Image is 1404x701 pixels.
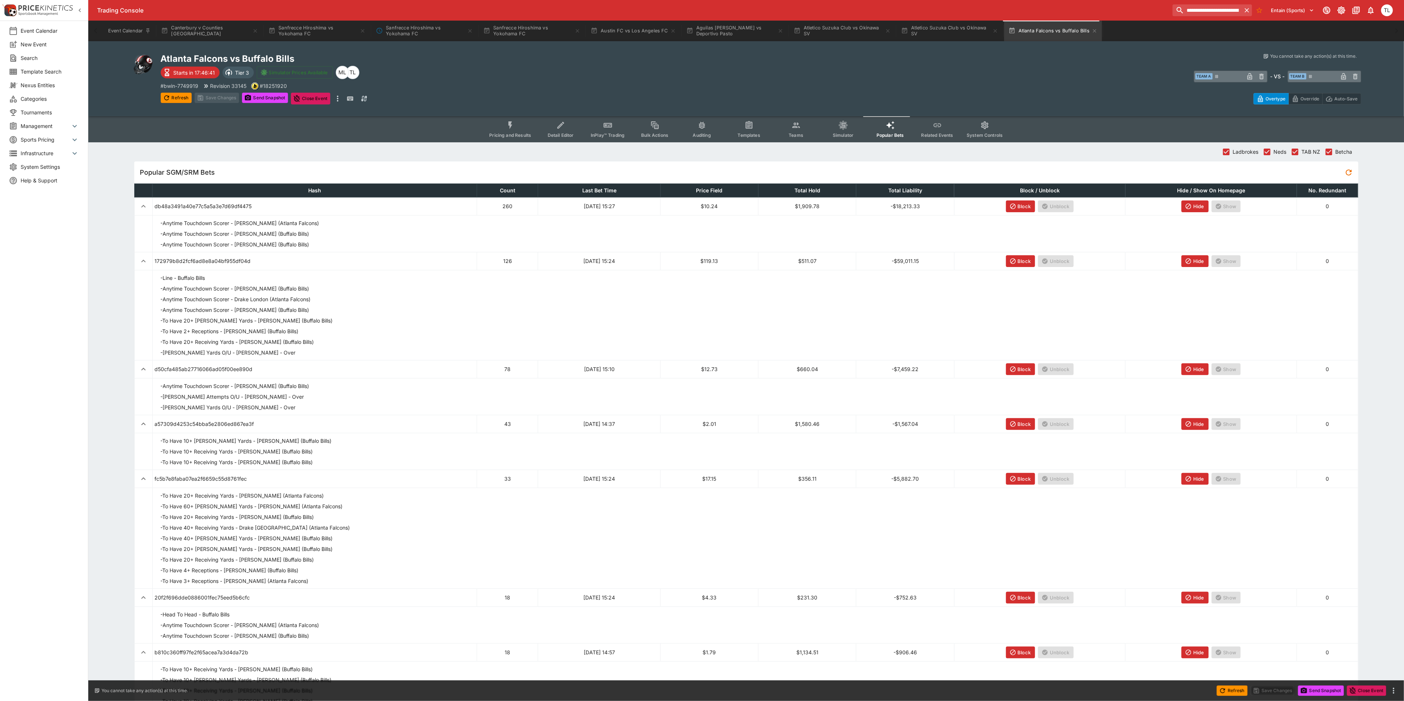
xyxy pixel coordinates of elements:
[661,588,758,606] td: $4.33
[477,470,538,488] td: 33
[161,632,309,640] p: - Anytime Touchdown Scorer - [PERSON_NAME] (Buffalo Bills)
[856,643,954,661] td: -$906.46
[1364,4,1378,17] button: Notifications
[489,132,531,138] span: Pricing and Results
[152,643,477,661] td: b810c360ff97fe2f65acea7a3d4da72b
[157,21,263,41] button: Canterbury v Counties [GEOGRAPHIC_DATA]
[1334,95,1358,103] p: Auto-Save
[1299,594,1355,601] p: 0
[477,415,538,433] td: 43
[1233,148,1259,156] span: Ladbrokes
[161,524,350,531] p: - To Have 40+ Receiving Yards - Drake [GEOGRAPHIC_DATA] (Atlanta Falcons)
[137,200,150,213] button: expand row
[1379,2,1395,18] button: Trent Lewis
[1301,95,1319,103] p: Override
[856,470,954,488] td: -$5,882.70
[161,403,296,411] p: - [PERSON_NAME] Yards O/U - [PERSON_NAME] - Over
[161,437,332,445] p: - To Have 10+ [PERSON_NAME] Yards - [PERSON_NAME] (Buffalo Bills)
[161,621,319,629] p: - Anytime Touchdown Scorer - [PERSON_NAME] (Atlanta Falcons)
[161,577,309,585] p: - To Have 3+ Receptions - [PERSON_NAME] (Atlanta Falcons)
[161,545,333,553] p: - To Have 20+ [PERSON_NAME] Yards - [PERSON_NAME] (Buffalo Bills)
[161,349,296,356] p: - [PERSON_NAME] Yards O/U - [PERSON_NAME] - Over
[346,66,359,79] div: Trent Lewis
[161,448,313,455] p: - To Have 10+ Receiving Yards - [PERSON_NAME] (Buffalo Bills)
[333,93,342,104] button: more
[661,470,758,488] td: $17.15
[21,40,79,48] span: New Event
[137,363,150,376] button: expand row
[1004,21,1102,41] button: Atlanta Falcons vs Buffalo Bills
[2,3,17,18] img: PriceKinetics Logo
[137,472,150,485] button: expand row
[161,230,309,238] p: - Anytime Touchdown Scorer - [PERSON_NAME] (Buffalo Bills)
[1006,418,1035,430] button: Block
[1181,592,1209,604] button: Hide
[161,93,192,103] button: Refresh
[833,132,853,138] span: Simulator
[479,21,585,41] button: Sanfrecce Hiroshima vs Yokohama FC
[856,197,954,215] td: -$18,213.33
[140,168,1342,177] span: Popular SGM/SRM Bets
[1289,93,1323,104] button: Override
[152,184,477,197] th: Hash
[161,338,314,346] p: - To Have 20+ Receiving Yards - [PERSON_NAME] (Buffalo Bills)
[235,69,249,76] p: Tier 3
[18,12,58,15] img: Sportsbook Management
[21,122,70,130] span: Management
[264,21,370,41] button: Sanfrecce Hiroshima vs Yokohama FC
[758,252,856,270] td: $511.07
[161,327,299,335] p: - To Have 2+ Receptions - [PERSON_NAME] (Buffalo Bills)
[1254,93,1361,104] div: Start From
[1299,365,1355,373] p: 0
[1181,418,1209,430] button: Hide
[477,184,538,197] th: Count
[1298,686,1344,696] button: Send Snapshot
[856,184,954,197] th: Total Liability
[161,241,309,248] p: - Anytime Touchdown Scorer - [PERSON_NAME] (Buffalo Bills)
[161,274,205,282] p: - Line - Buffalo Bills
[1006,255,1035,267] button: Block
[477,252,538,270] td: 126
[1270,72,1285,80] h6: - VS -
[102,687,188,694] p: You cannot take any action(s) at this time.
[336,66,349,79] div: Micheal Lee
[1299,202,1355,210] p: 0
[21,81,79,89] span: Nexus Entities
[897,21,1003,41] button: Atletico Suzuka Club vs Okinawa SV
[152,197,477,215] td: db48a3491a40e77c5a5a3e7d69df4475
[789,132,803,138] span: Teams
[161,513,314,521] p: - To Have 20+ Receiving Yards - [PERSON_NAME] (Buffalo Bills)
[1389,686,1398,695] button: more
[682,21,788,41] button: Aguilas [PERSON_NAME] vs Deportivo Pasto
[161,295,311,303] p: - Anytime Touchdown Scorer - Drake London (Atlanta Falcons)
[758,360,856,378] td: $660.04
[137,417,150,431] button: expand row
[251,82,259,90] div: bwin
[856,415,954,433] td: -$1,567.04
[738,132,760,138] span: Templates
[174,69,215,76] p: Starts in 17:46:41
[538,415,661,433] td: [DATE] 14:37
[758,184,856,197] th: Total Hold
[1302,148,1321,156] span: TAB NZ
[97,7,1170,14] div: Trading Console
[591,132,625,138] span: InPlay™ Trading
[1266,95,1286,103] p: Overtype
[21,54,79,62] span: Search
[161,317,333,324] p: - To Have 20+ [PERSON_NAME] Yards - [PERSON_NAME] (Buffalo Bills)
[21,27,79,35] span: Event Calendar
[661,197,758,215] td: $10.24
[21,108,79,116] span: Tournaments
[1347,686,1386,696] button: Close Event
[1006,473,1035,485] button: Block
[661,643,758,661] td: $1.79
[1181,473,1209,485] button: Hide
[856,252,954,270] td: -$59,011.15
[1267,4,1319,16] button: Select Tenant
[161,665,313,673] p: - To Have 10+ Receiving Yards - [PERSON_NAME] (Buffalo Bills)
[161,534,333,542] p: - To Have 40+ [PERSON_NAME] Yards - [PERSON_NAME] (Buffalo Bills)
[538,197,661,215] td: [DATE] 15:27
[137,591,150,604] button: expand row
[921,132,953,138] span: Related Events
[210,82,247,90] p: Revision 33145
